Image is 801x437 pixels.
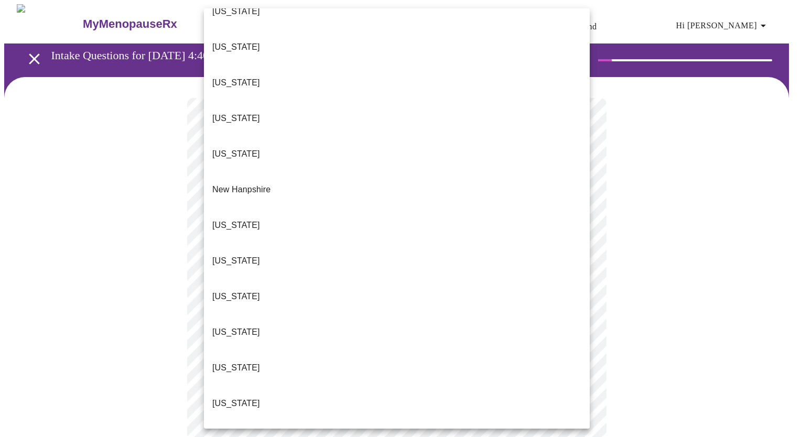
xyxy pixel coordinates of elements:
p: [US_STATE] [212,397,260,410]
p: [US_STATE] [212,255,260,267]
p: [US_STATE] [212,290,260,303]
p: [US_STATE] [212,362,260,374]
p: [US_STATE] [212,148,260,160]
p: [US_STATE] [212,219,260,232]
p: New Hanpshire [212,183,270,196]
p: [US_STATE] [212,326,260,338]
p: [US_STATE] [212,77,260,89]
p: [US_STATE] [212,5,260,18]
p: [US_STATE] [212,112,260,125]
p: [US_STATE] [212,41,260,53]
